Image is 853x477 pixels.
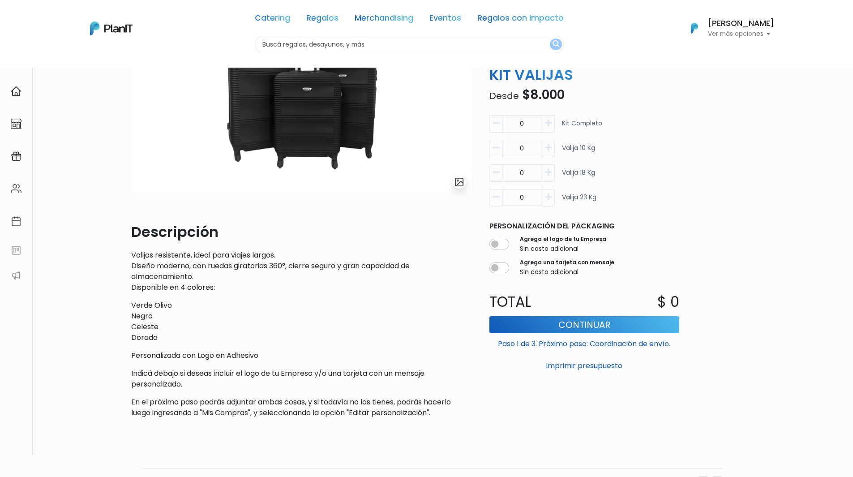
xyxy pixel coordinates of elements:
button: Continuar [489,316,679,333]
label: Agrega el logo de tu Empresa [520,235,606,243]
a: Regalos [306,14,339,25]
button: Imprimir presupuesto [489,358,679,374]
p: Sin costo adicional [520,244,606,253]
p: Indicá debajo si deseas incluir el logo de tu Empresa y/o una tarjeta con un mensaje personalizado. [131,368,472,390]
p: Valija 10 Kg [562,143,595,160]
img: PlanIt Logo [90,21,133,35]
a: Merchandising [355,14,413,25]
p: KIT VALIJAS [484,64,685,86]
p: En el próximo paso podrás adjuntar ambas cosas, y si todavía no los tienes, podrás hacerlo luego ... [131,397,472,418]
span: Desde [489,90,519,102]
p: Sin costo adicional [520,267,614,277]
img: gallery-light [454,177,464,187]
p: Paso 1 de 3. Próximo paso: Coordinación de envío. [489,335,679,349]
div: ¿Necesitás ayuda? [46,9,129,26]
p: Descripción [131,221,472,243]
p: Total [484,291,584,313]
img: people-662611757002400ad9ed0e3c099ab2801c6687ba6c219adb57efc949bc21e19d.svg [11,183,21,194]
img: feedback-78b5a0c8f98aac82b08bfc38622c3050aee476f2c9584af64705fc4e61158814.svg [11,245,21,256]
img: search_button-432b6d5273f82d61273b3651a40e1bd1b912527efae98b1b7a1b2c0702e16a8d.svg [553,40,559,49]
p: Valija 23 Kg [562,192,596,210]
p: Verde Olivo Negro Celeste Dorado [131,300,472,343]
h6: [PERSON_NAME] [708,20,774,28]
a: Catering [255,14,290,25]
a: Regalos con Impacto [477,14,564,25]
p: Ver más opciones [708,31,774,37]
img: home-e721727adea9d79c4d83392d1f703f7f8bce08238fde08b1acbfd93340b81755.svg [11,86,21,97]
img: partners-52edf745621dab592f3b2c58e3bca9d71375a7ef29c3b500c9f145b62cc070d4.svg [11,270,21,281]
label: Agrega una tarjeta con mensaje [520,258,614,266]
img: calendar-87d922413cdce8b2cf7b7f5f62616a5cf9e4887200fb71536465627b3292af00.svg [11,216,21,227]
img: PlanIt Logo [685,18,704,38]
p: Kit completo [562,119,602,136]
span: $8.000 [522,86,565,103]
p: Personalizada con Logo en Adhesivo [131,350,472,361]
p: Personalización del packaging [489,220,679,231]
img: campaigns-02234683943229c281be62815700db0a1741e53638e28bf9629b52c665b00959.svg [11,151,21,162]
p: Valijas resistente, ideal para viajes largos. Diseño moderno, con ruedas giratorias 360°, cierre ... [131,250,472,293]
a: Eventos [429,14,461,25]
p: Valija 18 Kg [562,168,595,185]
button: PlanIt Logo [PERSON_NAME] Ver más opciones [679,17,774,40]
p: $ 0 [657,291,679,313]
input: Buscá regalos, desayunos, y más [255,36,564,53]
img: marketplace-4ceaa7011d94191e9ded77b95e3339b90024bf715f7c57f8cf31f2d8c509eaba.svg [11,118,21,129]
